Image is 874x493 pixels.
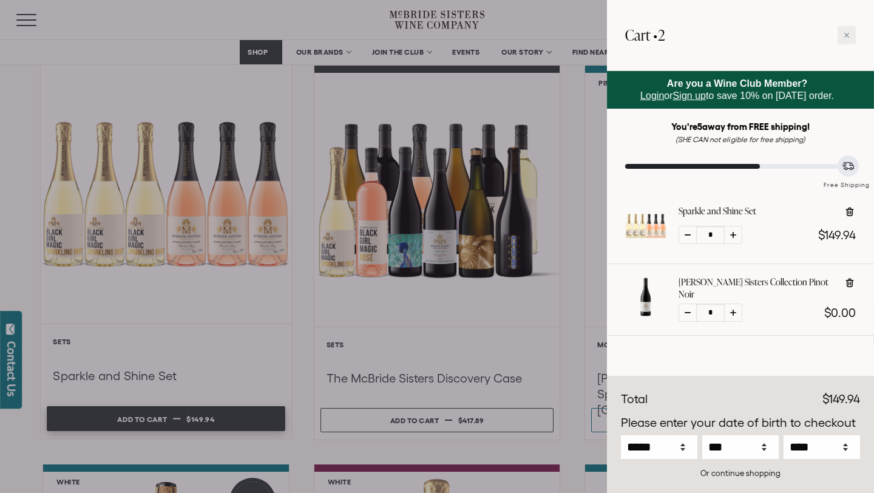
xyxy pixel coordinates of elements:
strong: Are you a Wine Club Member? [667,78,808,89]
a: Sparkle and Shine Set [679,205,756,217]
a: Sparkle and Shine Set [625,236,666,249]
a: Login [640,90,664,101]
h2: Cart • [625,18,665,52]
span: 5 [697,121,702,132]
span: $149.94 [822,392,860,406]
span: or to save 10% on [DATE] order. [640,78,834,101]
a: McBride Sisters Collection Pinot Noir [625,307,666,320]
div: Total [621,390,648,409]
em: (SHE CAN not eligible for free shipping) [676,135,805,143]
span: 2 [658,25,665,45]
div: Free Shipping [819,169,874,190]
span: $0.00 [824,306,856,319]
div: Or continue shopping [621,467,860,479]
span: $149.94 [818,228,856,242]
a: [PERSON_NAME] Sisters Collection Pinot Noir [679,276,835,301]
a: Sign up [673,90,706,101]
strong: You're away from FREE shipping! [671,121,810,132]
p: Please enter your date of birth to checkout [621,414,860,432]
